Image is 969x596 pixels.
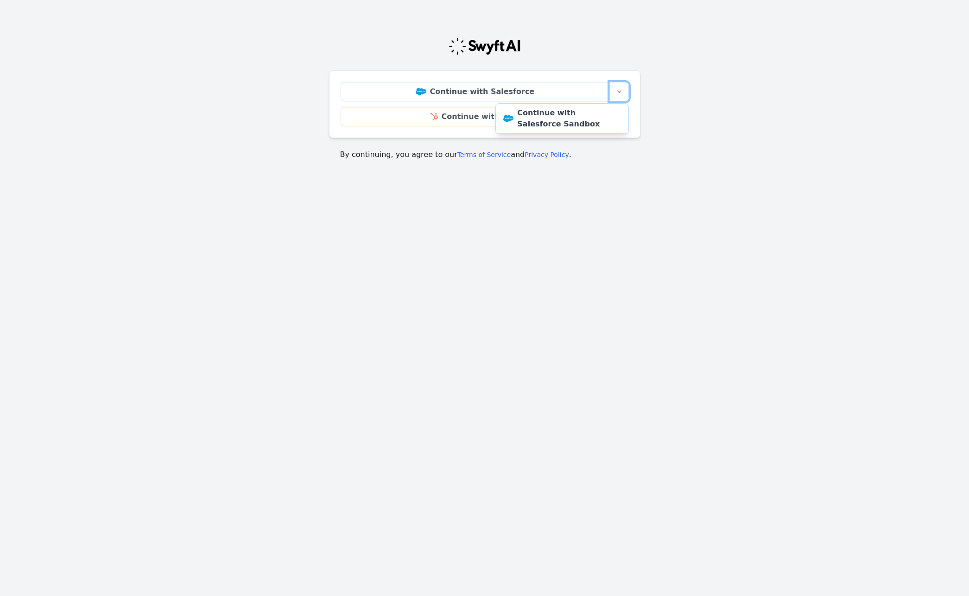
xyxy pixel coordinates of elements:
[448,37,521,56] img: Swyft Logo
[496,104,628,133] a: Continue with Salesforce Sandbox
[431,113,437,120] img: HubSpot
[341,82,610,101] a: Continue with Salesforce
[341,107,629,126] a: Continue with HubSpot
[503,115,514,122] img: Salesforce Sandbox
[416,88,426,95] img: Salesforce
[525,151,569,158] a: Privacy Policy
[340,149,629,160] p: By continuing, you agree to our and .
[457,151,511,158] a: Terms of Service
